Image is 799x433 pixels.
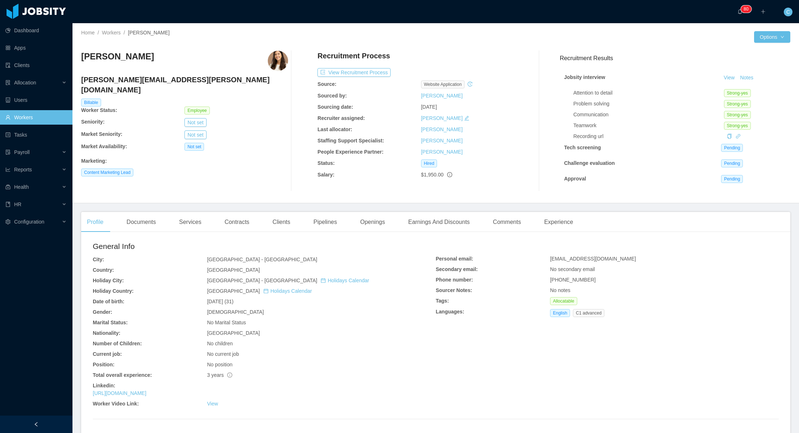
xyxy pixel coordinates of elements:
span: No Marital Status [207,320,246,325]
span: English [550,309,570,317]
span: C1 advanced [573,309,604,317]
i: icon: line-chart [5,167,11,172]
b: Total overall experience: [93,372,152,378]
i: icon: copy [727,134,732,139]
a: icon: link [736,133,741,139]
span: [EMAIL_ADDRESS][DOMAIN_NAME] [550,256,636,262]
span: [GEOGRAPHIC_DATA] [207,267,260,273]
h2: General Info [93,241,436,252]
div: Openings [354,212,391,232]
i: icon: setting [5,219,11,224]
a: icon: appstoreApps [5,41,67,55]
b: City: [93,257,104,262]
div: Teamwork [573,122,724,129]
span: [DATE] [421,104,437,110]
div: Contracts [219,212,255,232]
span: No position [207,362,232,367]
b: Gender: [93,309,112,315]
span: [GEOGRAPHIC_DATA] [207,288,312,294]
b: Tags: [436,298,449,304]
div: Services [173,212,207,232]
b: Seniority: [81,119,105,125]
div: Earnings And Discounts [402,212,475,232]
span: $1,950.00 [421,172,444,178]
b: Market Seniority: [81,131,122,137]
div: Documents [121,212,162,232]
span: No children [207,341,233,346]
div: Recording url [573,133,724,140]
i: icon: calendar [321,278,326,283]
b: Secondary email: [436,266,478,272]
span: Billable [81,99,101,107]
span: / [97,30,99,36]
b: Marital Status: [93,320,128,325]
span: [DATE] (31) [207,299,233,304]
b: Salary: [317,172,334,178]
span: [DEMOGRAPHIC_DATA] [207,309,264,315]
span: Not set [184,143,204,151]
span: Strong-yes [724,100,751,108]
strong: Challenge evaluation [564,160,615,166]
span: Pending [721,175,743,183]
span: / [124,30,125,36]
button: icon: exportView Recruitment Process [317,68,391,77]
a: [PERSON_NAME] [421,149,463,155]
button: Optionsicon: down [754,31,790,43]
span: Pending [721,144,743,152]
a: icon: exportView Recruitment Process [317,70,391,75]
h4: Recruitment Process [317,51,390,61]
div: Profile [81,212,109,232]
i: icon: bell [737,9,742,14]
b: Status: [317,160,334,166]
a: View [207,401,218,407]
span: Pending [721,159,743,167]
span: [PHONE_NUMBER] [550,277,596,283]
div: Comments [487,212,527,232]
p: 8 [744,5,746,13]
span: Allocatable [550,297,577,305]
b: Holiday City: [93,278,124,283]
a: [URL][DOMAIN_NAME] [93,390,146,396]
i: icon: file-protect [5,150,11,155]
div: Clients [267,212,296,232]
span: [GEOGRAPHIC_DATA] - [GEOGRAPHIC_DATA] [207,278,369,283]
a: icon: profileTasks [5,128,67,142]
h3: [PERSON_NAME] [81,51,154,62]
b: Position: [93,362,115,367]
i: icon: plus [761,9,766,14]
b: Country: [93,267,114,273]
div: Copy [727,133,732,140]
b: Marketing : [81,158,107,164]
div: Experience [538,212,579,232]
span: Content Marketing Lead [81,168,133,176]
a: Workers [102,30,121,36]
button: Not set [184,118,206,127]
span: No notes [550,287,570,293]
b: Current job: [93,351,122,357]
a: View [721,75,737,80]
h4: [PERSON_NAME][EMAIL_ADDRESS][PERSON_NAME][DOMAIN_NAME] [81,75,288,95]
span: [GEOGRAPHIC_DATA] [207,330,260,336]
div: Attention to detail [573,89,724,97]
b: Sourcer Notes: [436,287,472,293]
a: icon: calendarHolidays Calendar [321,278,369,283]
span: Configuration [14,219,44,225]
b: Last allocator: [317,126,352,132]
div: Communication [573,111,724,118]
i: icon: history [467,82,473,87]
b: Nationality: [93,330,120,336]
b: Number of Children: [93,341,142,346]
i: icon: solution [5,80,11,85]
a: icon: pie-chartDashboard [5,23,67,38]
b: Source: [317,81,336,87]
span: 3 years [207,372,232,378]
b: Date of birth: [93,299,124,304]
a: [PERSON_NAME] [421,93,463,99]
i: icon: link [736,134,741,139]
span: [PERSON_NAME] [128,30,170,36]
i: icon: calendar [263,288,269,293]
div: Pipelines [308,212,343,232]
a: [PERSON_NAME] [421,138,463,143]
button: Notes [737,74,756,82]
b: Sourced by: [317,93,347,99]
